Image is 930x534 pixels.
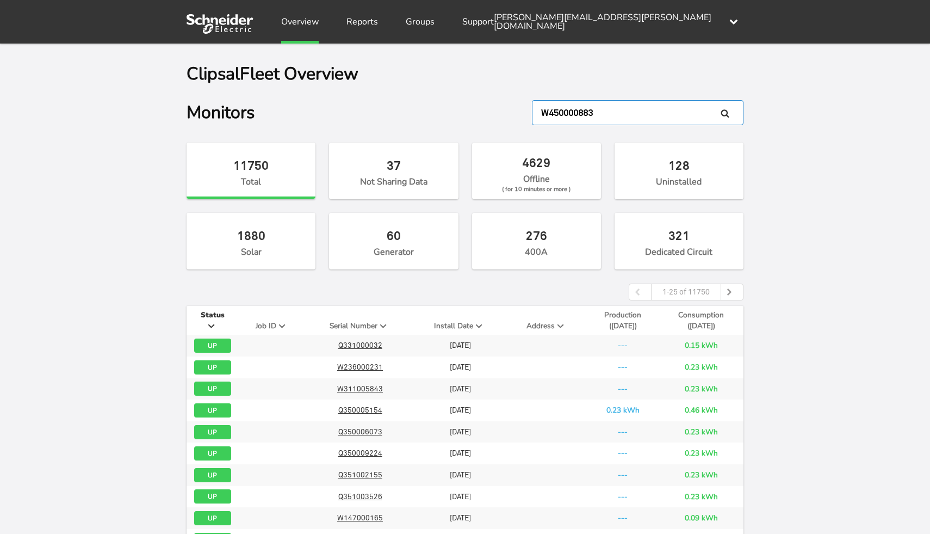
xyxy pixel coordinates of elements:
h1: Monitors [187,104,255,121]
label: UP [194,382,231,396]
span: [DATE] [450,427,471,436]
td: 0.23 kWh [659,464,743,486]
td: 0.23 kWh [659,378,743,400]
span: [DATE] [450,384,471,393]
span: Q350009224 [338,449,382,457]
label: UP [194,511,231,525]
span: 321 [668,229,690,243]
th: Production ([DATE]) [587,306,659,335]
label: Total [187,143,315,199]
td: 0.15 kWh [659,335,743,357]
span: Q351003526 [338,492,382,501]
span: 1880 [237,229,265,243]
label: UP [194,339,231,353]
label: 400A [472,213,601,269]
a: W147000165 [337,513,383,523]
td: 0.09 kWh [659,507,743,529]
span: 4629 [522,156,550,170]
label: Generator [329,213,458,269]
td: 0.23 kWh [659,443,743,464]
label: UP [194,468,231,482]
span: [DATE] [450,363,471,371]
span: Q350005154 [338,406,382,414]
div: 1-25 of 11750 [651,284,721,300]
span: [DATE] [450,406,471,414]
td: --- [587,443,659,464]
th: Address [507,306,586,335]
span: [DATE] [450,470,471,479]
td: --- [587,421,659,443]
a: W311005843 [337,384,383,394]
label: UP [194,360,231,375]
th: Install Date [413,306,507,335]
span: W311005843 [337,384,383,393]
label: UP [194,489,231,504]
span: [DATE] [450,513,471,522]
span: 11750 [233,158,269,173]
span: 60 [387,229,401,243]
label: Dedicated Circuit [615,213,743,269]
td: 0.46 kWh [659,400,743,421]
img: Sense Logo [187,14,253,34]
th: Serial Number [307,306,413,335]
label: UP [194,425,231,439]
td: --- [587,486,659,508]
span: W236000231 [337,363,383,371]
a: Q350005154 [338,405,382,415]
h1: Clipsal Fleet Overview [187,65,358,83]
a: Q331000032 [338,340,382,351]
td: --- [587,335,659,357]
a: Q351003526 [338,492,382,502]
label: Uninstalled [615,143,743,199]
th: Status [187,306,238,335]
span: [DATE] [450,492,471,501]
td: 0.23 kWh [587,400,659,421]
span: 37 [387,158,401,173]
a: Q350009224 [338,448,382,458]
td: --- [587,378,659,400]
label: Solar [187,213,315,269]
td: --- [587,357,659,378]
a: Q350006073 [338,427,382,437]
span: ( for 10 minutes or more ) [502,186,571,192]
td: --- [587,507,659,529]
th: Consumption ([DATE]) [659,306,743,335]
td: 0.23 kWh [659,357,743,378]
td: --- [587,464,659,486]
span: W147000165 [337,513,383,522]
label: Not Sharing Data [329,143,458,199]
input: Serial Number, job ID, name, address [532,100,743,125]
td: 0.23 kWh [659,486,743,508]
th: Job ID [238,306,307,335]
span: 128 [668,158,690,173]
label: UP [194,403,231,418]
span: Q331000032 [338,341,382,349]
label: Offline [472,143,601,199]
span: [DATE] [450,449,471,457]
span: [DATE] [450,341,471,349]
span: Q350006073 [338,427,382,436]
td: 0.23 kWh [659,421,743,443]
a: W236000231 [337,362,383,372]
span: Q351002155 [338,470,382,479]
a: Q351002155 [338,470,382,480]
label: UP [194,446,231,461]
span: 276 [526,229,547,243]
